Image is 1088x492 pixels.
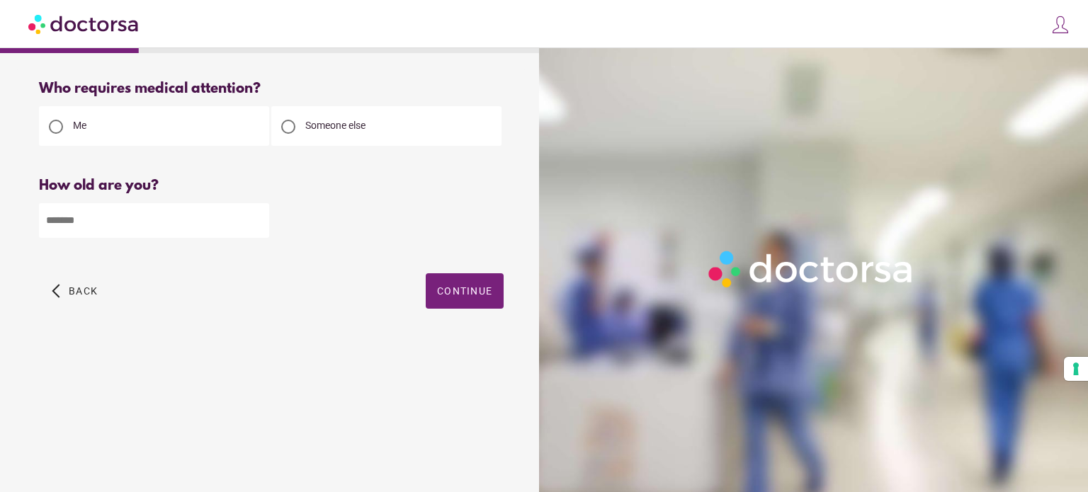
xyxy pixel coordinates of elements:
[73,120,86,131] span: Me
[46,273,103,309] button: arrow_back_ios Back
[426,273,504,309] button: Continue
[39,81,504,97] div: Who requires medical attention?
[69,285,98,297] span: Back
[1050,15,1070,35] img: icons8-customer-100.png
[437,285,492,297] span: Continue
[1064,357,1088,381] button: Your consent preferences for tracking technologies
[39,178,504,194] div: How old are you?
[305,120,365,131] span: Someone else
[28,8,140,40] img: Doctorsa.com
[703,245,920,293] img: Logo-Doctorsa-trans-White-partial-flat.png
